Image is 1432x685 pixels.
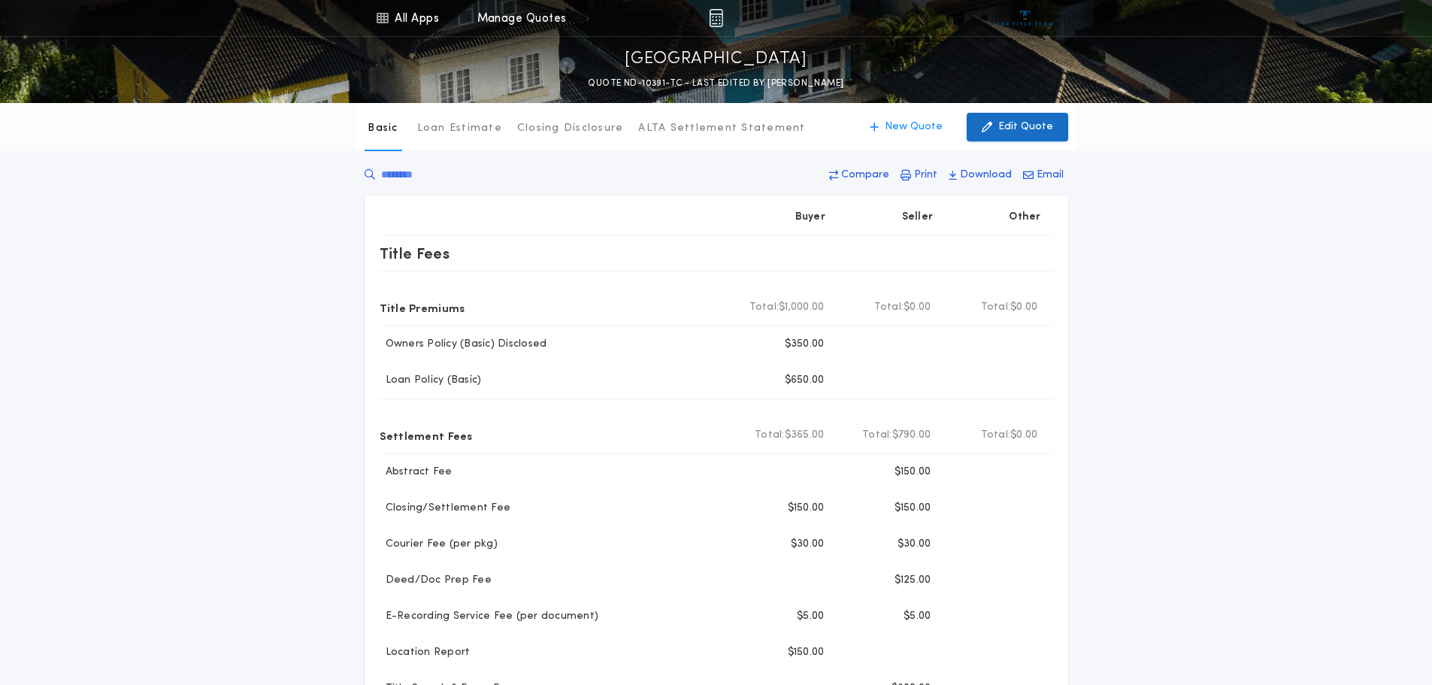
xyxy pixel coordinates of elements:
b: Total: [862,428,892,443]
p: Basic [368,121,398,136]
p: Settlement Fees [380,423,473,447]
p: Download [960,168,1012,183]
button: Compare [825,162,894,189]
p: ALTA Settlement Statement [638,121,805,136]
p: Loan Estimate [417,121,502,136]
p: Other [1009,210,1040,225]
p: Deed/Doc Prep Fee [380,573,492,588]
img: img [709,9,723,27]
p: Loan Policy (Basic) [380,373,482,388]
button: Edit Quote [967,113,1068,141]
button: Print [896,162,942,189]
p: $30.00 [791,537,825,552]
p: $125.00 [895,573,931,588]
p: Compare [841,168,889,183]
span: $1,000.00 [779,300,824,315]
p: $30.00 [898,537,931,552]
b: Total: [981,300,1011,315]
p: Buyer [795,210,825,225]
b: Total: [874,300,904,315]
p: Print [914,168,937,183]
p: E-Recording Service Fee (per document) [380,609,599,624]
p: $350.00 [785,337,825,352]
p: Title Premiums [380,296,465,320]
p: $650.00 [785,373,825,388]
p: QUOTE ND-10391-TC - LAST EDITED BY [PERSON_NAME] [588,76,843,91]
p: Courier Fee (per pkg) [380,537,498,552]
p: [GEOGRAPHIC_DATA] [625,47,807,71]
b: Total: [981,428,1011,443]
p: Closing Disclosure [517,121,624,136]
p: Email [1037,168,1064,183]
p: $5.00 [904,609,931,624]
p: Closing/Settlement Fee [380,501,511,516]
p: $150.00 [895,465,931,480]
p: Seller [902,210,934,225]
span: $0.00 [904,300,931,315]
p: Abstract Fee [380,465,453,480]
p: $150.00 [788,501,825,516]
button: New Quote [855,113,958,141]
p: $150.00 [788,645,825,660]
p: Location Report [380,645,471,660]
p: Title Fees [380,241,450,265]
img: vs-icon [997,11,1053,26]
p: $150.00 [895,501,931,516]
b: Total: [755,428,785,443]
p: Owners Policy (Basic) Disclosed [380,337,547,352]
button: Download [944,162,1016,189]
span: $0.00 [1010,300,1037,315]
p: New Quote [885,120,943,135]
span: $0.00 [1010,428,1037,443]
span: $790.00 [892,428,931,443]
b: Total: [749,300,780,315]
p: Edit Quote [998,120,1053,135]
button: Email [1019,162,1068,189]
p: $5.00 [797,609,824,624]
span: $365.00 [785,428,825,443]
